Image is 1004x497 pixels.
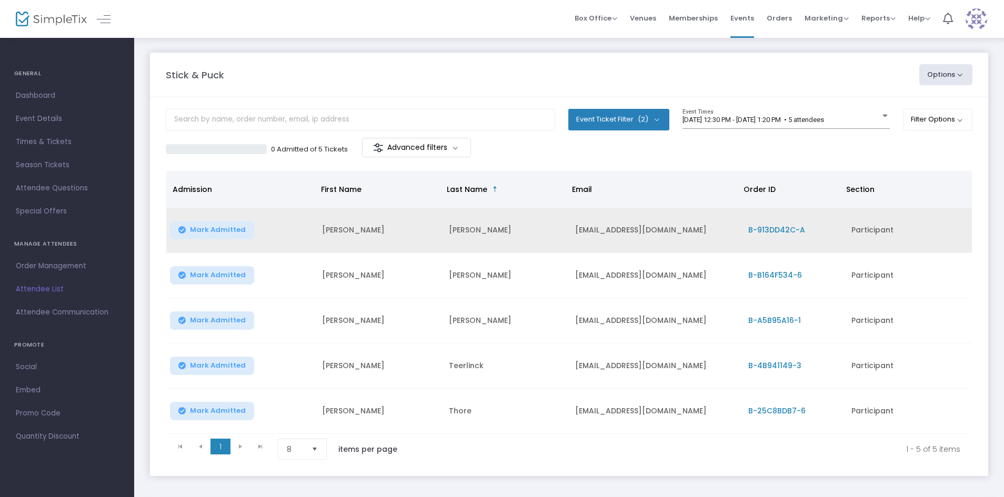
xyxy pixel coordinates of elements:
[16,205,118,218] span: Special Offers
[491,185,499,194] span: Sortable
[16,259,118,273] span: Order Management
[16,360,118,374] span: Social
[338,444,397,454] label: items per page
[307,439,322,459] button: Select
[845,298,972,343] td: Participant
[16,430,118,443] span: Quantity Discount
[16,112,118,126] span: Event Details
[170,266,254,285] button: Mark Admitted
[190,361,246,370] span: Mark Admitted
[568,109,669,130] button: Event Ticket Filter(2)
[16,282,118,296] span: Attendee List
[166,171,972,434] div: Data table
[190,271,246,279] span: Mark Admitted
[569,208,741,253] td: [EMAIL_ADDRESS][DOMAIN_NAME]
[316,253,443,298] td: [PERSON_NAME]
[748,225,805,235] span: B-913DD42C-A
[16,407,118,420] span: Promo Code
[572,184,592,195] span: Email
[16,135,118,149] span: Times & Tickets
[669,5,718,32] span: Memberships
[373,143,384,153] img: filter
[443,389,569,434] td: Thore
[730,5,754,32] span: Events
[447,184,487,195] span: Last Name
[443,343,569,389] td: Teerlinck
[845,208,972,253] td: Participant
[638,115,648,124] span: (2)
[569,389,741,434] td: [EMAIL_ADDRESS][DOMAIN_NAME]
[443,253,569,298] td: [PERSON_NAME]
[569,343,741,389] td: [EMAIL_ADDRESS][DOMAIN_NAME]
[16,306,118,319] span: Attendee Communication
[170,221,254,239] button: Mark Admitted
[748,270,802,280] span: B-B164F534-6
[14,234,120,255] h4: MANAGE ATTENDEES
[190,226,246,234] span: Mark Admitted
[316,298,443,343] td: [PERSON_NAME]
[744,184,776,195] span: Order ID
[14,63,120,84] h4: GENERAL
[321,184,362,195] span: First Name
[575,13,617,23] span: Box Office
[316,208,443,253] td: [PERSON_NAME]
[362,138,471,157] m-button: Advanced filters
[419,439,960,460] kendo-pager-info: 1 - 5 of 5 items
[845,389,972,434] td: Participant
[190,316,246,324] span: Mark Admitted
[748,405,806,416] span: B-25C8BDB7-6
[748,315,801,326] span: B-A5B95A16-1
[316,389,443,434] td: [PERSON_NAME]
[16,181,118,195] span: Attendee Questions
[173,184,212,195] span: Admission
[287,444,303,454] span: 8
[16,383,118,397] span: Embed
[16,158,118,172] span: Season Tickets
[861,13,896,23] span: Reports
[443,208,569,253] td: [PERSON_NAME]
[170,311,254,330] button: Mark Admitted
[846,184,875,195] span: Section
[166,109,555,130] input: Search by name, order number, email, ip address
[569,253,741,298] td: [EMAIL_ADDRESS][DOMAIN_NAME]
[170,402,254,420] button: Mark Admitted
[210,439,230,454] span: Page 1
[767,5,792,32] span: Orders
[805,13,849,23] span: Marketing
[166,68,224,82] m-panel-title: Stick & Puck
[443,298,569,343] td: [PERSON_NAME]
[908,13,930,23] span: Help
[845,253,972,298] td: Participant
[316,343,443,389] td: [PERSON_NAME]
[271,144,348,155] p: 0 Admitted of 5 Tickets
[569,298,741,343] td: [EMAIL_ADDRESS][DOMAIN_NAME]
[682,116,824,124] span: [DATE] 12:30 PM - [DATE] 1:20 PM • 5 attendees
[748,360,801,371] span: B-4B941149-3
[190,407,246,415] span: Mark Admitted
[845,343,972,389] td: Participant
[919,64,973,85] button: Options
[14,334,120,356] h4: PROMOTE
[16,89,118,103] span: Dashboard
[903,109,973,130] button: Filter Options
[630,5,656,32] span: Venues
[170,357,254,375] button: Mark Admitted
